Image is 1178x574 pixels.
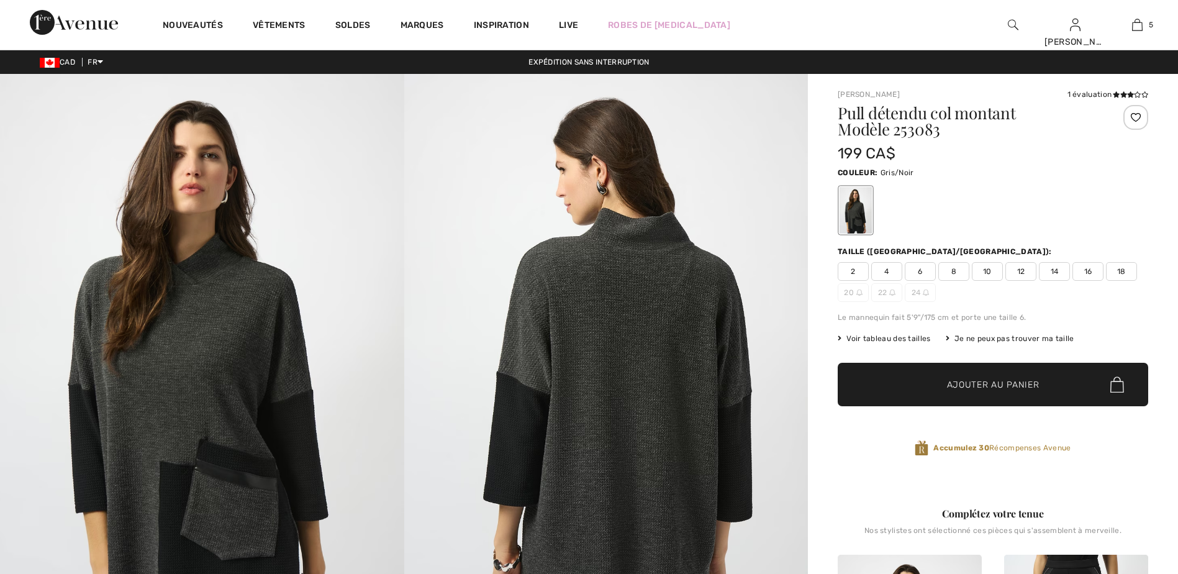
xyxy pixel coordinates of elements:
span: 10 [972,262,1003,281]
span: FR [88,58,103,66]
span: Ajouter au panier [947,378,1040,391]
a: Soldes [335,20,371,33]
div: Gris/Noir [840,187,872,234]
span: Couleur: [838,168,877,177]
span: 8 [938,262,969,281]
a: Nouveautés [163,20,223,33]
div: Nos stylistes ont sélectionné ces pièces qui s'assemblent à merveille. [838,526,1148,545]
span: 199 CA$ [838,145,895,162]
a: Vêtements [253,20,306,33]
img: Canadian Dollar [40,58,60,68]
button: Ajouter au panier [838,363,1148,406]
a: [PERSON_NAME] [838,90,900,99]
span: Récompenses Avenue [933,442,1071,453]
a: 5 [1107,17,1167,32]
img: Mes infos [1070,17,1081,32]
span: 14 [1039,262,1070,281]
div: Je ne peux pas trouver ma taille [946,333,1074,344]
a: Se connecter [1070,19,1081,30]
span: 2 [838,262,869,281]
div: Taille ([GEOGRAPHIC_DATA]/[GEOGRAPHIC_DATA]): [838,246,1054,257]
img: ring-m.svg [856,289,863,296]
span: Gris/Noir [881,168,914,177]
span: 12 [1005,262,1036,281]
div: Le mannequin fait 5'9"/175 cm et porte une taille 6. [838,312,1148,323]
span: Inspiration [474,20,529,33]
a: Robes de [MEDICAL_DATA] [608,19,730,32]
span: 18 [1106,262,1137,281]
span: 4 [871,262,902,281]
div: 1 évaluation [1067,89,1148,100]
img: Bag.svg [1110,376,1124,393]
strong: Accumulez 30 [933,444,989,452]
div: Complétez votre tenue [838,506,1148,521]
img: Mon panier [1132,17,1143,32]
span: Voir tableau des tailles [838,333,931,344]
h1: Pull détendu col montant Modèle 253083 [838,105,1097,137]
img: 1ère Avenue [30,10,118,35]
span: CAD [40,58,80,66]
img: ring-m.svg [889,289,895,296]
span: 6 [905,262,936,281]
img: recherche [1008,17,1018,32]
div: [PERSON_NAME] [1044,35,1105,48]
span: 24 [905,283,936,302]
img: Récompenses Avenue [915,440,928,457]
span: 5 [1149,19,1153,30]
span: 22 [871,283,902,302]
a: Marques [401,20,444,33]
img: ring-m.svg [923,289,929,296]
a: Live [559,19,578,32]
span: 20 [838,283,869,302]
span: 16 [1072,262,1103,281]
